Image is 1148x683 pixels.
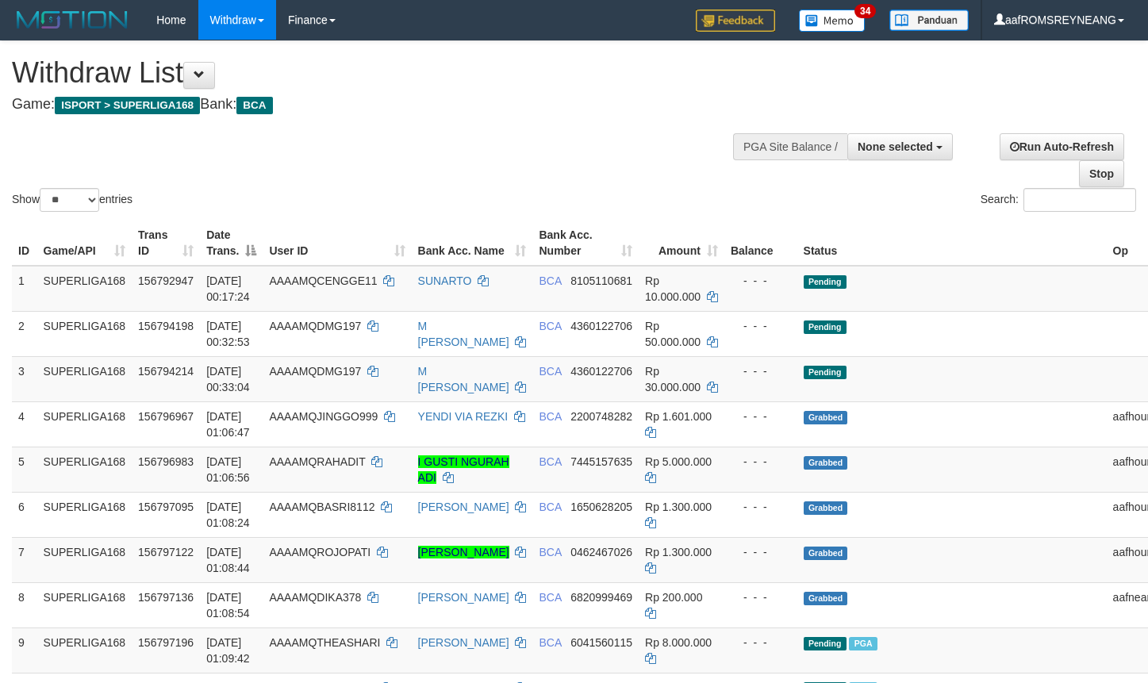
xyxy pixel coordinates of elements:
[206,274,250,303] span: [DATE] 00:17:24
[138,591,194,604] span: 156797136
[570,455,632,468] span: Copy 7445157635 to clipboard
[645,501,712,513] span: Rp 1.300.000
[418,455,509,484] a: I GUSTI NGURAH ADI
[418,501,509,513] a: [PERSON_NAME]
[138,410,194,423] span: 156796967
[269,455,365,468] span: AAAAMQRAHADIT
[1079,160,1124,187] a: Stop
[570,591,632,604] span: Copy 6820999469 to clipboard
[138,546,194,558] span: 156797122
[37,537,132,582] td: SUPERLIGA168
[12,582,37,627] td: 8
[418,546,509,558] a: [PERSON_NAME]
[804,456,848,470] span: Grabbed
[804,275,847,289] span: Pending
[539,591,561,604] span: BCA
[269,501,374,513] span: AAAAMQBASRI8112
[269,274,377,287] span: AAAAMQCENGGE11
[804,501,848,515] span: Grabbed
[12,537,37,582] td: 7
[12,492,37,537] td: 6
[645,320,701,348] span: Rp 50.000.000
[206,591,250,620] span: [DATE] 01:08:54
[37,401,132,447] td: SUPERLIGA168
[37,311,132,356] td: SUPERLIGA168
[37,356,132,401] td: SUPERLIGA168
[731,454,791,470] div: - - -
[889,10,969,31] img: panduan.png
[731,409,791,424] div: - - -
[799,10,866,32] img: Button%20Memo.svg
[12,97,750,113] h4: Game: Bank:
[539,501,561,513] span: BCA
[804,320,847,334] span: Pending
[37,492,132,537] td: SUPERLIGA168
[418,591,509,604] a: [PERSON_NAME]
[639,221,724,266] th: Amount: activate to sort column ascending
[138,320,194,332] span: 156794198
[981,188,1136,212] label: Search:
[206,410,250,439] span: [DATE] 01:06:47
[37,627,132,673] td: SUPERLIGA168
[731,589,791,605] div: - - -
[570,365,632,378] span: Copy 4360122706 to clipboard
[570,636,632,649] span: Copy 6041560115 to clipboard
[138,365,194,378] span: 156794214
[645,546,712,558] span: Rp 1.300.000
[858,140,933,153] span: None selected
[1023,188,1136,212] input: Search:
[804,547,848,560] span: Grabbed
[37,221,132,266] th: Game/API: activate to sort column ascending
[138,501,194,513] span: 156797095
[37,266,132,312] td: SUPERLIGA168
[37,447,132,492] td: SUPERLIGA168
[804,366,847,379] span: Pending
[731,635,791,650] div: - - -
[849,637,877,650] span: Marked by aafnonsreyleab
[532,221,639,266] th: Bank Acc. Number: activate to sort column ascending
[12,447,37,492] td: 5
[12,401,37,447] td: 4
[804,637,847,650] span: Pending
[645,636,712,649] span: Rp 8.000.000
[12,266,37,312] td: 1
[731,273,791,289] div: - - -
[200,221,263,266] th: Date Trans.: activate to sort column descending
[570,410,632,423] span: Copy 2200748282 to clipboard
[418,410,509,423] a: YENDI VIA REZKI
[731,544,791,560] div: - - -
[40,188,99,212] select: Showentries
[206,455,250,484] span: [DATE] 01:06:56
[731,499,791,515] div: - - -
[418,636,509,649] a: [PERSON_NAME]
[645,455,712,468] span: Rp 5.000.000
[206,501,250,529] span: [DATE] 01:08:24
[731,318,791,334] div: - - -
[847,133,953,160] button: None selected
[418,320,509,348] a: M [PERSON_NAME]
[724,221,797,266] th: Balance
[539,274,561,287] span: BCA
[37,582,132,627] td: SUPERLIGA168
[12,57,750,89] h1: Withdraw List
[570,501,632,513] span: Copy 1650628205 to clipboard
[854,4,876,18] span: 34
[12,311,37,356] td: 2
[138,455,194,468] span: 156796983
[269,591,361,604] span: AAAAMQDIKA378
[236,97,272,114] span: BCA
[12,188,132,212] label: Show entries
[263,221,411,266] th: User ID: activate to sort column ascending
[570,320,632,332] span: Copy 4360122706 to clipboard
[539,636,561,649] span: BCA
[206,365,250,393] span: [DATE] 00:33:04
[539,455,561,468] span: BCA
[804,592,848,605] span: Grabbed
[12,356,37,401] td: 3
[570,274,632,287] span: Copy 8105110681 to clipboard
[138,274,194,287] span: 156792947
[138,636,194,649] span: 156797196
[12,221,37,266] th: ID
[570,546,632,558] span: Copy 0462467026 to clipboard
[206,636,250,665] span: [DATE] 01:09:42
